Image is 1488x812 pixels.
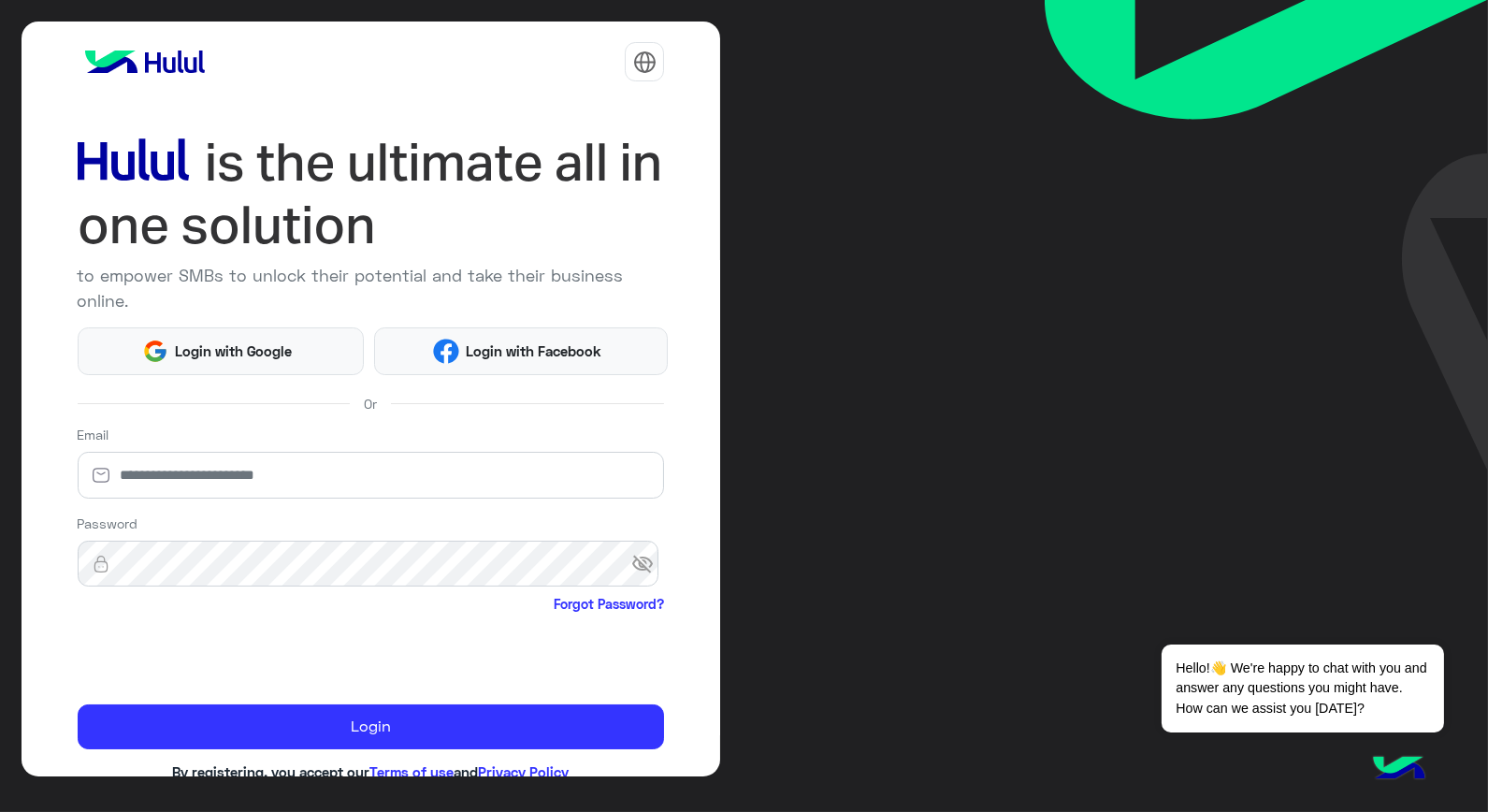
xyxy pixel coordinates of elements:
span: By registering, you accept our [172,763,369,780]
span: Hello!👋 We're happy to chat with you and answer any questions you might have. How can we assist y... [1162,645,1443,732]
button: Login with Google [78,327,364,375]
span: visibility_off [631,547,665,581]
img: hulul-logo.png [1366,737,1432,803]
button: Login [78,704,665,749]
img: email [78,466,124,485]
p: to empower SMBs to unlock their potential and take their business online. [78,263,665,313]
img: hululLoginTitle_EN.svg [78,131,665,256]
iframe: reCAPTCHA [78,617,362,690]
img: Facebook [433,339,459,365]
a: Terms of use [369,763,454,780]
img: Google [142,339,168,365]
label: Email [78,425,109,444]
img: tab [633,51,657,74]
button: Login with Facebook [374,327,668,375]
img: logo [78,43,212,80]
a: Forgot Password? [554,594,664,614]
span: Login with Google [168,341,299,362]
img: lock [78,555,124,573]
span: and [454,763,478,780]
span: Login with Facebook [459,341,609,362]
span: Or [364,394,377,413]
label: Password [78,514,138,533]
a: Privacy Policy [478,763,569,780]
